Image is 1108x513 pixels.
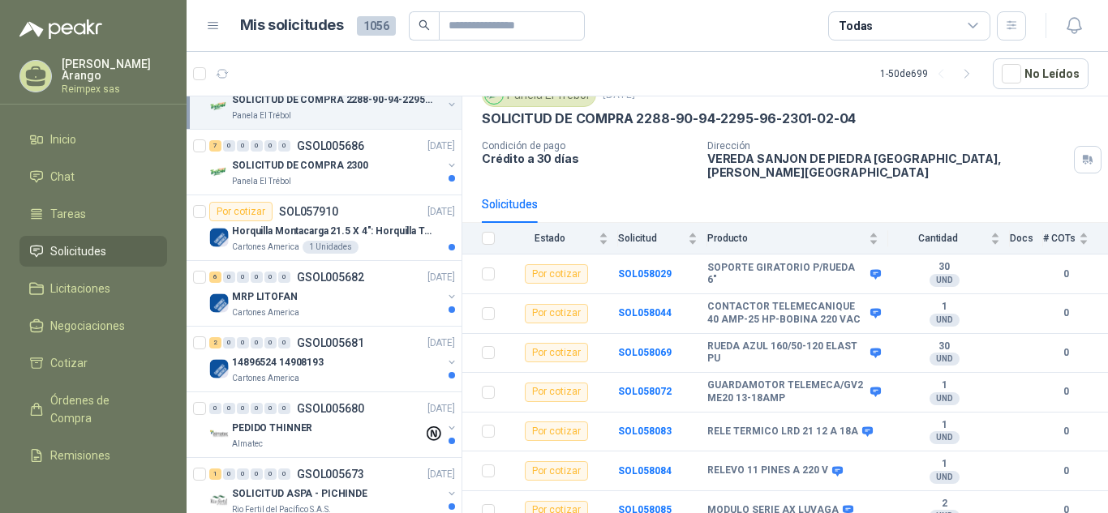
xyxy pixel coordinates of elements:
div: 0 [251,337,263,348]
div: 0 [237,140,249,152]
span: search [419,19,430,31]
a: Licitaciones [19,273,167,304]
th: Estado [505,223,618,254]
p: [DATE] [427,270,455,285]
th: Docs [1010,223,1043,254]
th: Solicitud [618,223,707,254]
p: GSOL005673 [297,468,364,480]
p: Panela El Trébol [232,109,291,122]
b: CONTACTOR TELEMECANIQUE 40 AMP-25 HP-BOBINA 220 VAC [707,301,866,326]
div: Por cotizar [525,304,588,323]
p: SOLICITUD DE COMPRA 2288-90-94-2295-96-2301-02-04 [232,92,434,108]
p: Cartones America [232,372,299,385]
p: SOL057910 [279,206,338,217]
a: Solicitudes [19,236,167,267]
img: Company Logo [209,359,229,378]
div: 1 [209,468,221,480]
div: 0 [209,403,221,414]
div: 0 [251,403,263,414]
div: 0 [278,271,290,283]
a: Tareas [19,199,167,229]
div: 0 [264,337,277,348]
span: Cotizar [50,354,88,372]
div: Por cotizar [525,343,588,362]
a: SOL058029 [618,268,672,280]
p: Panela El Trébol [232,175,291,188]
div: 0 [223,337,235,348]
p: [PERSON_NAME] Arango [62,58,167,81]
a: SOL058044 [618,307,672,318]
div: 0 [278,403,290,414]
button: No Leídos [993,58,1089,89]
a: Órdenes de Compra [19,385,167,434]
b: SOPORTE GIRATORIO P/RUEDA 6" [707,262,866,287]
div: 0 [264,468,277,480]
b: GUARDAMOTOR TELEMECA/GV2 ME20 13-18AMP [707,379,866,404]
b: 0 [1043,267,1089,282]
span: Órdenes de Compra [50,391,152,427]
a: Cotizar [19,348,167,378]
div: 0 [223,468,235,480]
p: GSOL005686 [297,140,364,152]
span: Tareas [50,205,86,223]
div: Por cotizar [525,383,588,402]
a: SOL058083 [618,425,672,437]
span: Producto [707,233,865,244]
div: 0 [223,271,235,283]
div: Solicitudes [482,195,538,213]
span: Negociaciones [50,317,125,335]
span: # COTs [1043,233,1076,244]
span: Inicio [50,130,76,148]
b: RUEDA AZUL 160/50-120 ELAST PU [707,340,866,366]
th: Producto [707,223,888,254]
a: Chat [19,161,167,192]
div: UND [930,392,960,405]
div: 1 Unidades [303,241,359,254]
p: [DATE] [427,204,455,220]
p: Reimpex sas [62,84,167,94]
a: Inicio [19,124,167,155]
a: 6 0 0 0 0 0 GSOL005682[DATE] Company LogoMRP LITOFANCartones America [209,267,458,319]
p: MRP LITOFAN [232,289,298,305]
p: Cartones America [232,241,299,254]
a: SOL058069 [618,347,672,358]
b: RELEVO 11 PINES A 220 V [707,464,828,477]
div: 6 [209,271,221,283]
div: Por cotizar [525,461,588,481]
p: Crédito a 30 días [482,152,694,165]
div: 0 [251,468,263,480]
span: Licitaciones [50,280,110,297]
p: GSOL005682 [297,271,364,283]
div: 0 [251,140,263,152]
div: 0 [237,337,249,348]
div: 0 [237,468,249,480]
div: Por cotizar [525,421,588,441]
div: UND [930,314,960,327]
div: 0 [237,403,249,414]
div: 0 [251,271,263,283]
b: 1 [888,458,1000,471]
div: 0 [278,468,290,480]
div: UND [930,471,960,484]
a: 7 0 0 0 0 0 GSOL005691[DATE] Company LogoSOLICITUD DE COMPRA 2288-90-94-2295-96-2301-02-04Panela ... [209,71,458,122]
a: Negociaciones [19,310,167,341]
a: 0 0 0 0 0 0 GSOL005680[DATE] Company LogoPEDIDO THINNERAlmatec [209,399,458,451]
a: SOL058072 [618,386,672,397]
b: 1 [888,379,1000,392]
span: Estado [505,233,595,244]
a: Por cotizarSOL057910[DATE] Company LogoHorquilla Montacarga 21.5 X 4": Horquilla Telescopica Over... [187,195,462,261]
div: 0 [223,140,235,152]
p: GSOL005680 [297,403,364,414]
p: 14896524 14908193 [232,355,324,370]
p: Condición de pago [482,140,694,152]
span: Solicitud [618,233,685,244]
div: UND [930,353,960,366]
div: UND [930,274,960,287]
div: 0 [237,271,249,283]
img: Logo peakr [19,19,102,39]
p: SOLICITUD DE COMPRA 2288-90-94-2295-96-2301-02-04 [482,110,856,127]
b: 30 [888,261,1000,274]
span: Solicitudes [50,242,106,260]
